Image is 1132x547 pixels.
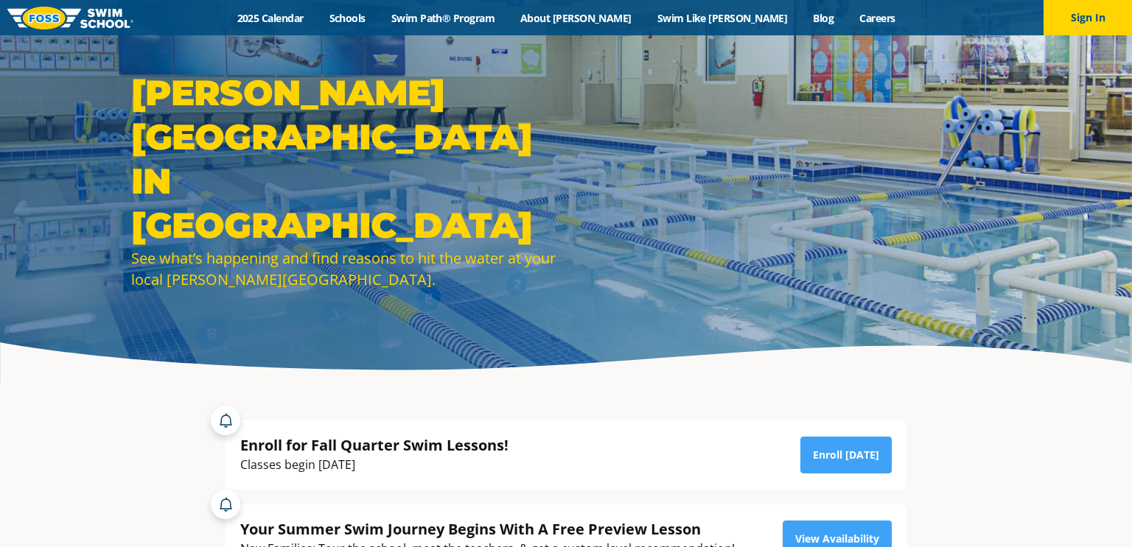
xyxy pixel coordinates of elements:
a: Swim Path® Program [378,11,507,25]
div: Enroll for Fall Quarter Swim Lessons! [240,435,509,455]
a: Blog [800,11,847,25]
h1: [PERSON_NAME][GEOGRAPHIC_DATA] in [GEOGRAPHIC_DATA] [131,71,559,247]
div: Your Summer Swim Journey Begins With A Free Preview Lesson [240,519,735,539]
a: About [PERSON_NAME] [508,11,645,25]
img: FOSS Swim School Logo [7,7,133,29]
a: 2025 Calendar [224,11,316,25]
div: See what’s happening and find reasons to hit the water at your local [PERSON_NAME][GEOGRAPHIC_DATA]. [131,247,559,290]
div: Classes begin [DATE] [240,455,509,475]
a: Enroll [DATE] [800,437,892,473]
a: Schools [316,11,378,25]
a: Careers [847,11,908,25]
a: Swim Like [PERSON_NAME] [644,11,800,25]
